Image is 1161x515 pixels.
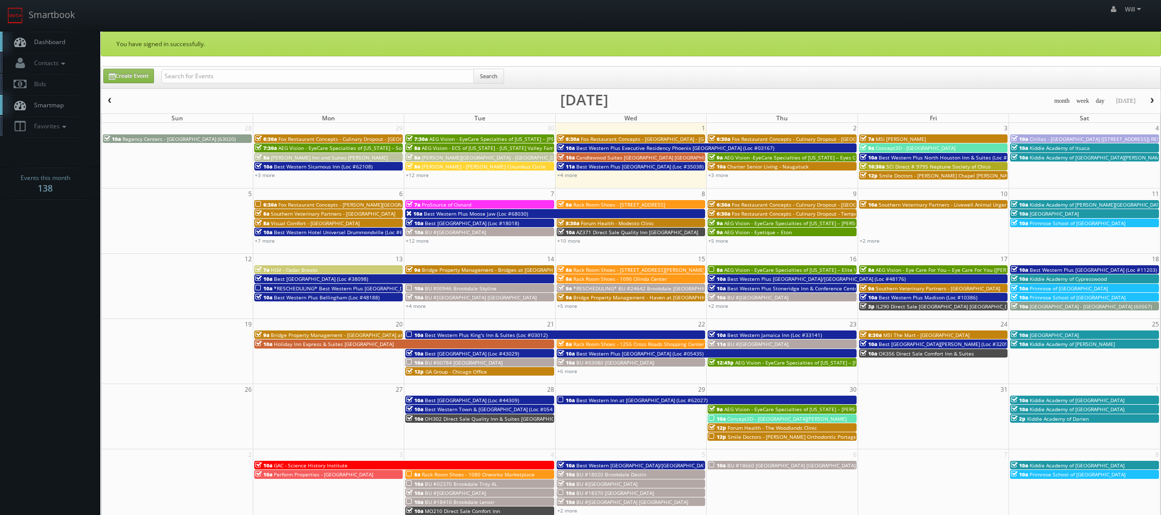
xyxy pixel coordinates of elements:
span: 10a [1011,331,1028,338]
span: MSI The Mart - [GEOGRAPHIC_DATA] [883,331,969,338]
button: Search [473,69,504,84]
span: *RESCHEDULING* Best Western Plus [GEOGRAPHIC_DATA] (Loc #05521) [274,285,446,292]
span: BU #18660 [GEOGRAPHIC_DATA] [GEOGRAPHIC_DATA] [727,462,856,469]
span: Perform Properties - [GEOGRAPHIC_DATA] [274,471,373,478]
span: Southern Veterinary Partners - Livewell Animal Urgent Care of [GEOGRAPHIC_DATA] [879,201,1079,208]
span: Kiddie Academy of [PERSON_NAME] [1030,340,1115,348]
span: 10a [558,154,575,161]
span: 11a [709,340,726,348]
span: BU #18410 Brookdale Lenoir [425,498,494,505]
span: 15 [697,254,706,264]
span: 6:30a [255,135,277,142]
a: Create Event [103,69,154,83]
span: 7a [860,135,874,142]
span: HGV - Cedar Breaks [271,266,318,273]
a: +6 more [557,368,577,375]
span: 10a [1011,406,1028,413]
span: 4 [1154,123,1160,133]
span: 10a [406,210,422,217]
span: 9 [852,189,858,199]
span: 6:30a [255,201,277,208]
span: 21 [546,319,555,329]
span: 10a [406,229,423,236]
span: 10a [255,294,272,301]
span: Best Western [GEOGRAPHIC_DATA]/[GEOGRAPHIC_DATA] (Loc #05785) [576,462,743,469]
span: 10a [709,294,726,301]
span: Best Western Hotel Universel Drummondville (Loc #67019) [274,229,416,236]
span: Forum Health - The Woodlands Clinic [728,424,817,431]
span: 10a [406,406,423,413]
span: 7 [1003,449,1009,460]
span: 9a [709,154,723,161]
span: 7 [550,189,555,199]
span: Rack Room Shoes - 1090 Olinda Center [573,275,667,282]
span: 10a [255,471,272,478]
span: Best Western Town & [GEOGRAPHIC_DATA] (Loc #05423) [425,406,560,413]
button: day [1092,95,1108,107]
strong: 138 [38,182,53,194]
span: 8 [701,189,706,199]
span: 8a [255,210,269,217]
span: 9a [406,266,420,273]
span: 30 [546,123,555,133]
span: 10a [1011,154,1028,161]
span: 1 [701,123,706,133]
a: +4 more [406,302,426,309]
span: 9a [558,294,572,301]
span: 10a [406,415,423,422]
span: 8a [406,163,420,170]
button: [DATE] [1112,95,1139,107]
span: 8a [255,154,269,161]
a: +2 more [557,507,577,514]
span: 6:30a [558,135,579,142]
span: Bids [29,80,46,88]
span: 29 [697,384,706,395]
span: Best [GEOGRAPHIC_DATA] (Loc #44309) [425,397,519,404]
span: Will [1125,5,1144,14]
span: Kiddie Academy of [GEOGRAPHIC_DATA] [1030,462,1124,469]
input: Search for Events [161,69,474,83]
span: Concept3D - [GEOGRAPHIC_DATA] [876,144,955,151]
span: 6 [398,189,404,199]
span: Charter Senior Living - Naugatuck [727,163,808,170]
a: +2 more [708,302,728,309]
span: 10a [558,471,575,478]
span: 9a [709,229,723,236]
span: 25 [1151,319,1160,329]
span: Best [GEOGRAPHIC_DATA] (Loc #18018) [425,220,519,227]
span: 10a [558,498,575,505]
a: +7 more [255,237,275,244]
span: 10a [406,480,423,487]
span: Primrose School of [GEOGRAPHIC_DATA] [1030,220,1125,227]
a: +3 more [708,171,728,179]
span: 10a [1011,303,1028,310]
span: 10a [860,294,877,301]
span: Smile Doctors - [PERSON_NAME] Chapel [PERSON_NAME] Orthodontics [879,172,1049,179]
span: Favorites [29,122,69,130]
span: BU #[GEOGRAPHIC_DATA] [576,480,637,487]
a: +12 more [406,171,429,179]
span: Best Western Sicamous Inn (Loc #62108) [274,163,373,170]
span: 4 [550,449,555,460]
span: 5 [247,189,253,199]
span: 9a [255,331,269,338]
span: 10a [558,480,575,487]
span: AEG Vision -EyeCare Specialties of [US_STATE] – Eyes On Sammamish [724,154,891,161]
span: 13 [395,254,404,264]
button: week [1073,95,1093,107]
span: 10a [558,462,575,469]
span: BU #[GEOGRAPHIC_DATA] [425,489,486,496]
span: Kiddie Academy of [GEOGRAPHIC_DATA] [1030,397,1124,404]
span: Events this month [21,173,70,183]
a: +12 more [406,237,429,244]
span: Contacts [29,59,68,67]
span: 12p [406,368,424,375]
span: 10a [255,229,272,236]
span: 9a [709,406,723,413]
span: 10a [709,285,726,292]
span: 12:45p [709,359,734,366]
span: Best Western Plus Executive Residency Phoenix [GEOGRAPHIC_DATA] (Loc #03167) [576,144,774,151]
span: 10:30a [860,163,885,170]
span: BU #18020 Brookdale Destin [576,471,646,478]
span: Best Western Inn at [GEOGRAPHIC_DATA] (Loc #62027) [576,397,708,404]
